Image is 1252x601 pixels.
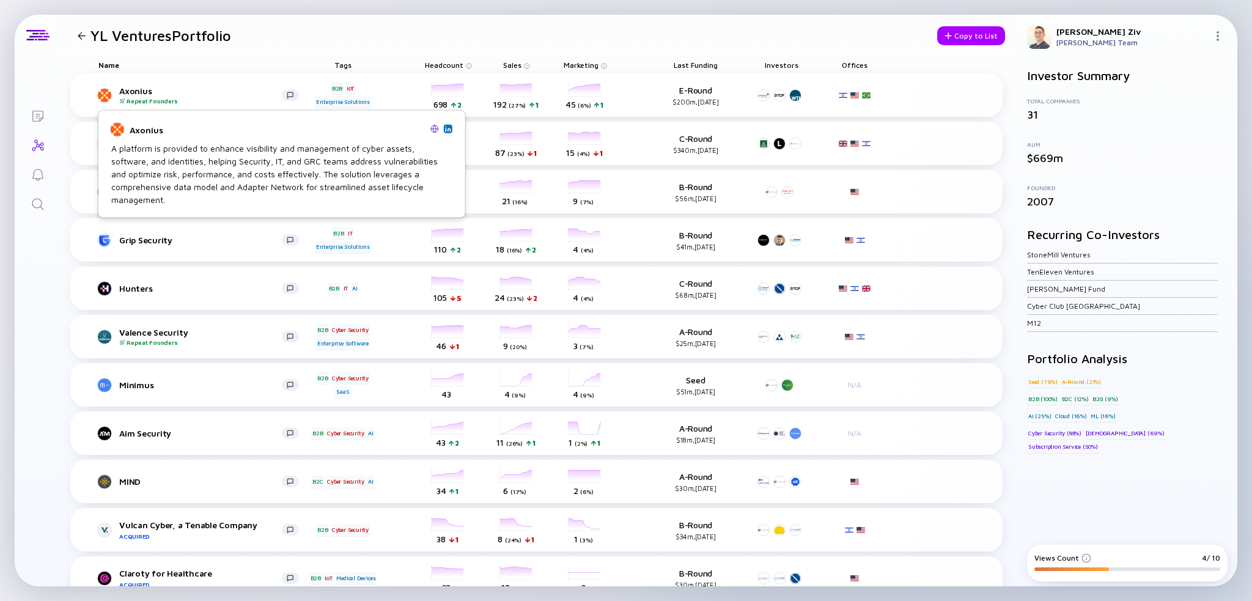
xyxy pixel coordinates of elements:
[1056,38,1208,47] div: [PERSON_NAME] Team
[656,146,735,154] div: $340m, [DATE]
[937,26,1005,45] div: Copy to List
[315,241,370,253] div: Enterprise Solutions
[331,82,344,94] div: B2B
[1213,31,1223,41] img: Menu
[89,56,309,73] div: Name
[656,291,735,299] div: $68m, [DATE]
[316,323,329,336] div: B2B
[1027,68,1228,83] h2: Investor Summary
[1084,427,1166,439] div: [DEMOGRAPHIC_DATA] (69%)
[119,520,282,540] div: Vulcan Cyber, a Tenable Company
[656,471,735,492] div: A-Round
[1027,441,1099,453] div: Subscription Service (50%)
[844,527,854,533] img: Israel Flag
[335,572,377,584] div: Medical Devices
[445,125,451,131] img: Axonius Linkedin Page
[1027,108,1228,121] div: 31
[656,520,735,540] div: B-Round
[430,124,439,133] img: Axonius Website
[1027,410,1052,422] div: AI (25%)
[316,372,329,384] div: B2B
[331,524,370,536] div: Cyber Security
[1027,393,1059,405] div: B2B (100%)
[656,568,735,589] div: B-Round
[656,230,735,251] div: B-Round
[326,476,365,488] div: Cyber Security
[1027,141,1228,148] div: AUM
[1027,227,1228,242] h2: Recurring Co-Investors
[311,476,324,488] div: B2C
[331,323,370,336] div: Cyber Security
[119,533,282,540] div: Acquired
[1091,393,1119,405] div: B2G (9%)
[326,427,365,440] div: Cyber Security
[656,423,735,444] div: A-Round
[328,282,341,295] div: B2B
[656,533,735,540] div: $34m, [DATE]
[309,572,322,584] div: B2B
[98,281,309,296] a: Hunters
[119,327,282,346] div: Valence Security
[316,337,370,350] div: Enterprise Software
[367,476,375,488] div: AI
[119,428,282,438] div: Aim Security
[754,56,809,73] div: Investors
[335,386,350,398] div: SaaS
[98,378,309,393] a: Minimus
[15,130,61,159] a: Investor Map
[656,182,735,202] div: B-Round
[98,474,309,489] a: MIND
[850,92,860,98] img: United States Flag
[1027,195,1228,208] div: 2007
[1027,250,1091,259] a: StoneMill Ventures
[90,27,231,44] h1: YL Ventures Portfolio
[130,124,425,135] div: Axonius
[119,581,282,588] div: Acquired
[323,572,333,584] div: IoT
[331,372,370,384] div: Cyber Security
[861,141,871,147] img: Israel Flag
[1054,410,1088,422] div: Cloud (16%)
[850,141,860,147] img: United States Flag
[119,97,282,105] div: Repeat Founders
[656,339,735,347] div: $25m, [DATE]
[351,282,359,295] div: AI
[315,96,370,108] div: Enterprise Solutions
[345,82,355,94] div: IoT
[656,194,735,202] div: $56m, [DATE]
[119,283,282,293] div: Hunters
[1027,375,1059,388] div: Seed (79%)
[1202,553,1220,562] div: 4/ 10
[861,286,871,292] img: United Kingdom Flag
[856,237,866,243] img: Israel Flag
[425,61,463,70] span: Headcount
[1027,319,1041,328] a: M12
[850,479,860,485] img: United States Flag
[656,484,735,492] div: $30m, [DATE]
[1027,352,1228,366] h2: Portfolio Analysis
[856,527,866,533] img: United States Flag
[332,227,345,239] div: B2B
[111,142,452,206] div: A platform is provided to enhance visibility and management of cyber assets, software, and identi...
[119,476,282,487] div: MIND
[656,326,735,347] div: A-Round
[1089,410,1116,422] div: ML (16%)
[367,427,375,440] div: AI
[850,286,860,292] img: Israel Flag
[656,581,735,589] div: $30m, [DATE]
[850,575,860,581] img: United States Flag
[656,98,735,106] div: $200m, [DATE]
[98,86,309,105] a: AxoniusRepeat Founders
[656,436,735,444] div: $18m, [DATE]
[15,159,61,188] a: Reminders
[98,520,309,540] a: Vulcan Cyber, a Tenable CompanyAcquired
[98,327,309,346] a: Valence SecurityRepeat Founders
[656,388,735,396] div: $51m, [DATE]
[827,429,882,438] div: N/A
[856,334,866,340] img: Israel Flag
[98,233,309,248] a: Grip Security
[827,56,882,73] div: Offices
[656,85,735,106] div: E-Round
[1027,184,1228,191] div: Founded
[311,427,324,440] div: B2B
